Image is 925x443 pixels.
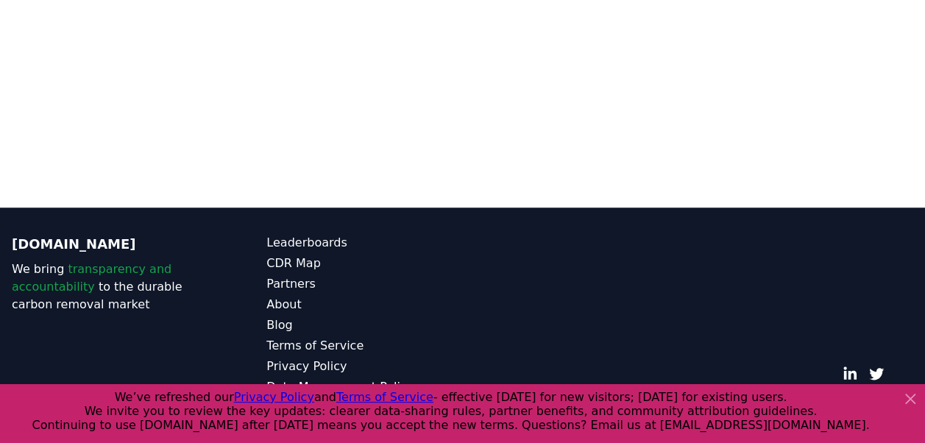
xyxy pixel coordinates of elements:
span: transparency and accountability [12,262,171,294]
a: About [266,296,462,313]
a: Data Management Policy [266,378,462,396]
a: Privacy Policy [266,358,462,375]
a: Leaderboards [266,234,462,252]
a: Terms of Service [266,337,462,355]
a: LinkedIn [843,366,857,381]
a: Partners [266,275,462,293]
a: Blog [266,316,462,334]
p: [DOMAIN_NAME] [12,234,208,255]
a: CDR Map [266,255,462,272]
p: We bring to the durable carbon removal market [12,261,208,313]
a: Twitter [869,366,884,381]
